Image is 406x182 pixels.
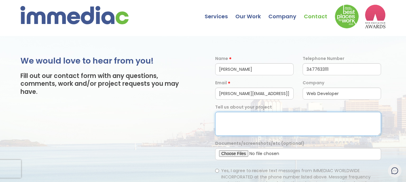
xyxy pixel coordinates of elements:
[335,4,359,28] img: Down
[20,55,191,66] h2: We would love to hear from you!
[215,169,219,173] input: Yes, I agree to receive text messages from IMMEDIAC WORLDWIDE INCORPORATED at the phone number li...
[205,1,235,22] a: Services
[20,72,191,96] h3: Fill out our contact form with any questions, comments, work and/or project requests you may have.
[215,80,227,86] label: Email
[215,104,272,110] label: Tell us about your project
[365,4,386,28] img: logo2_wea_nobg.webp
[20,6,129,24] img: immediac
[303,55,344,62] label: Telephone Number
[304,1,335,22] a: Contact
[235,1,268,22] a: Our Work
[215,140,304,147] label: Documents/screenshots/etc (optional)
[215,55,228,62] label: Name
[303,80,324,86] label: Company
[268,1,304,22] a: Company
